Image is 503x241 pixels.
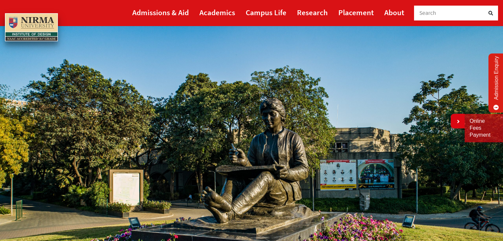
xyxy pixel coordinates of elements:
[5,13,58,42] img: main_logo
[338,5,374,20] a: Placement
[297,5,328,20] a: Research
[132,5,189,20] a: Admissions & Aid
[246,5,286,20] a: Campus Life
[470,118,498,138] a: Online Fees Payment
[419,9,437,17] span: Search
[199,5,235,20] a: Academics
[384,5,404,20] a: About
